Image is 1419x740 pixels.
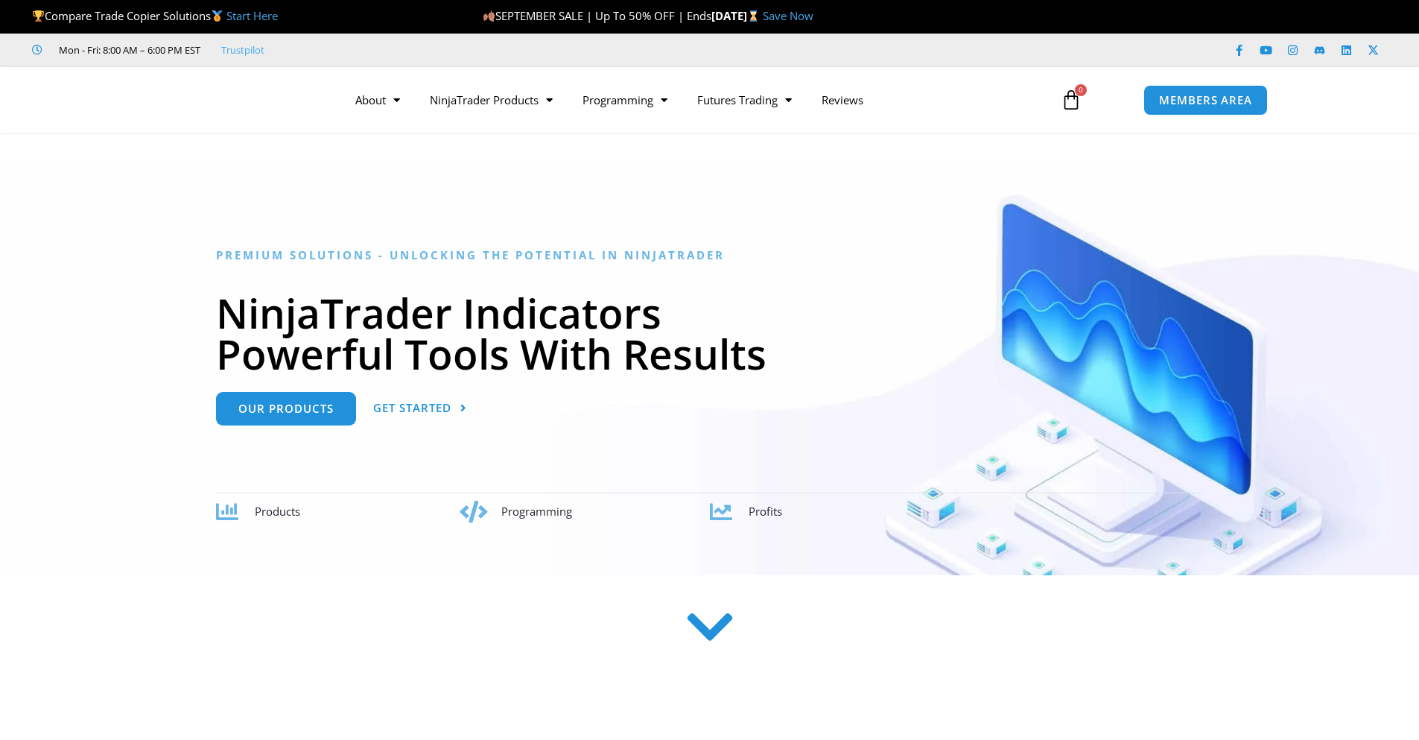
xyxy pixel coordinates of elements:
[1143,85,1268,116] a: MEMBERS AREA
[151,73,311,127] img: LogoAI | Affordable Indicators – NinjaTrader
[501,504,572,519] span: Programming
[373,392,467,426] a: Get Started
[226,8,278,23] a: Start Here
[682,83,807,117] a: Futures Trading
[1159,95,1252,106] span: MEMBERS AREA
[373,402,451,414] span: Get Started
[238,403,334,414] span: Our Products
[216,392,356,426] a: Our Products
[568,83,682,117] a: Programming
[749,504,782,519] span: Profits
[1038,78,1104,121] a: 0
[807,83,878,117] a: Reviews
[216,292,1203,374] h1: NinjaTrader Indicators Powerful Tools With Results
[212,10,223,22] img: 🥇
[748,10,759,22] img: ⌛
[55,41,200,59] span: Mon - Fri: 8:00 AM – 6:00 PM EST
[483,8,711,23] span: SEPTEMBER SALE | Up To 50% OFF | Ends
[340,83,415,117] a: About
[483,10,495,22] img: 🍂
[255,504,300,519] span: Products
[415,83,568,117] a: NinjaTrader Products
[33,10,44,22] img: 🏆
[221,41,264,59] a: Trustpilot
[340,83,1044,117] nav: Menu
[32,8,278,23] span: Compare Trade Copier Solutions
[216,248,1203,262] h6: Premium Solutions - Unlocking the Potential in NinjaTrader
[763,8,813,23] a: Save Now
[711,8,763,23] strong: [DATE]
[1075,84,1087,96] span: 0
